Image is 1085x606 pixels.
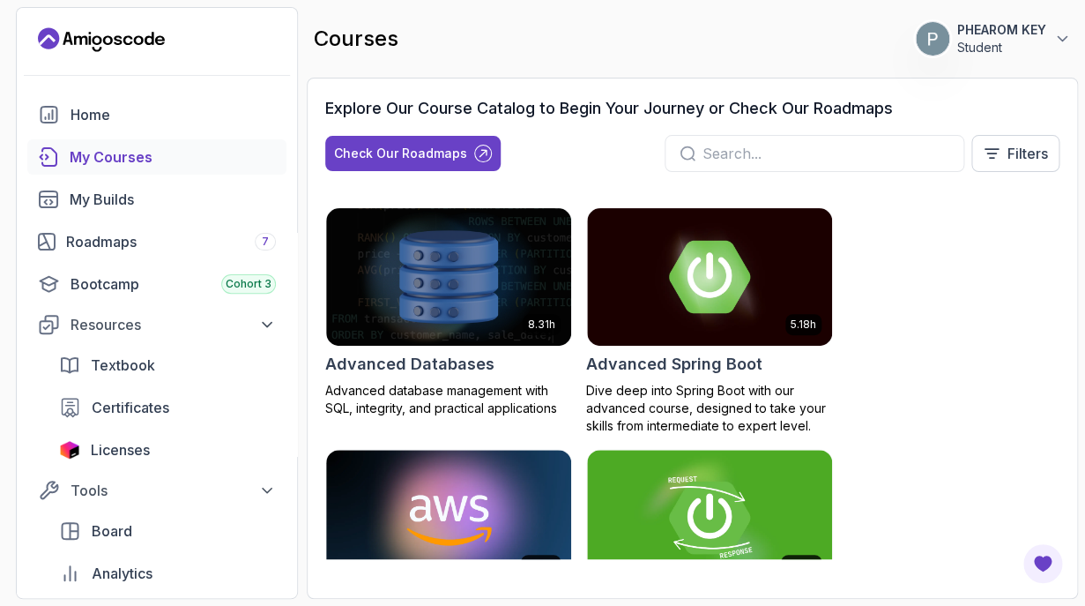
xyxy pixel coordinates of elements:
h3: Explore Our Course Catalog to Begin Your Journey or Check Our Roadmaps [325,96,893,121]
img: Advanced Spring Boot card [587,208,832,346]
a: builds [27,182,286,217]
h2: Advanced Spring Boot [586,352,762,377]
div: My Courses [70,146,276,168]
a: analytics [48,556,286,591]
img: Building APIs with Spring Boot card [587,450,832,587]
p: Student [957,39,1046,56]
div: Tools [71,480,276,501]
a: home [27,97,286,132]
a: roadmaps [27,224,286,259]
p: Dive deep into Spring Boot with our advanced course, designed to take your skills from intermedia... [586,382,833,435]
img: user profile image [916,22,949,56]
img: jetbrains icon [59,441,80,459]
a: licenses [48,432,286,468]
p: Filters [1007,143,1048,164]
div: Roadmaps [66,231,276,252]
button: Open Feedback Button [1022,542,1064,585]
p: 8.31h [528,318,555,332]
span: Cohort 3 [226,277,271,291]
span: 7 [262,235,269,249]
a: certificates [48,390,286,425]
div: Resources [71,314,276,335]
img: Advanced Databases card [326,208,571,346]
p: 3.30h [786,558,816,572]
a: textbook [48,348,286,383]
p: 2.73h [526,558,555,572]
div: Home [71,104,276,125]
button: Check Our Roadmaps [325,136,501,171]
button: user profile imagePHEAROM KEYStudent [915,21,1071,56]
input: Search... [702,143,949,164]
a: Advanced Spring Boot card5.18hAdvanced Spring BootDive deep into Spring Boot with our advanced co... [586,207,833,435]
a: courses [27,139,286,175]
button: Tools [27,475,286,506]
p: Advanced database management with SQL, integrity, and practical applications [325,382,572,417]
div: My Builds [70,189,276,210]
h2: courses [314,25,398,53]
span: Analytics [92,563,152,584]
span: Licenses [91,439,150,460]
button: Filters [971,135,1059,172]
span: Board [92,520,132,542]
div: Bootcamp [71,273,276,295]
a: board [48,513,286,549]
h2: Advanced Databases [325,352,494,377]
p: 5.18h [791,318,816,332]
button: Resources [27,309,286,340]
img: AWS for Developers card [326,450,571,587]
a: Landing page [38,26,165,54]
a: Advanced Databases card8.31hAdvanced DatabasesAdvanced database management with SQL, integrity, a... [325,207,572,417]
p: PHEAROM KEY [957,21,1046,39]
div: Check Our Roadmaps [334,145,467,162]
a: bootcamp [27,266,286,302]
span: Certificates [92,397,169,418]
span: Textbook [91,355,155,376]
